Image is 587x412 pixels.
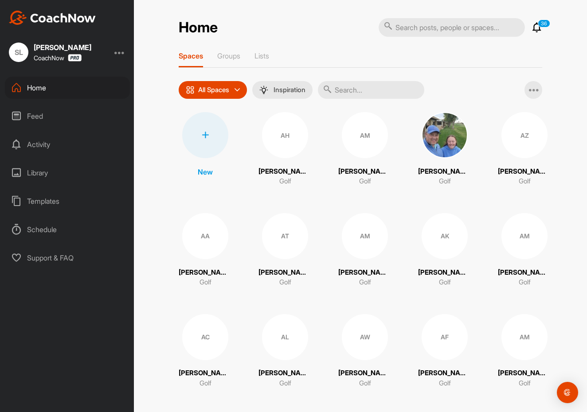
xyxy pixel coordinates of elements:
[418,167,471,177] p: [PERSON_NAME]
[186,86,195,94] img: icon
[359,378,371,389] p: Golf
[258,314,312,389] a: AL[PERSON_NAME]Golf
[498,167,551,177] p: [PERSON_NAME]
[258,112,312,187] a: AH[PERSON_NAME]Golf
[179,368,232,378] p: [PERSON_NAME]
[557,382,578,403] div: Open Intercom Messenger
[538,19,550,27] p: 36
[342,314,388,360] div: AW
[258,167,312,177] p: [PERSON_NAME]
[34,54,82,62] div: CoachNow
[318,81,424,99] input: Search...
[338,268,391,278] p: [PERSON_NAME]
[5,133,130,155] div: Activity
[5,105,130,127] div: Feed
[182,314,228,360] div: AC
[498,213,551,288] a: AM[PERSON_NAME]Golf
[5,77,130,99] div: Home
[179,314,232,389] a: AC[PERSON_NAME]Golf
[182,213,228,259] div: AA
[501,213,548,259] div: AM
[179,213,232,288] a: AA[PERSON_NAME]Golf
[254,51,269,60] p: Lists
[498,112,551,187] a: AZ[PERSON_NAME]Golf
[279,277,291,288] p: Golf
[439,277,451,288] p: Golf
[179,268,232,278] p: [PERSON_NAME]
[200,277,211,288] p: Golf
[519,378,531,389] p: Golf
[501,112,548,158] div: AZ
[262,112,308,158] div: AH
[519,176,531,187] p: Golf
[439,176,451,187] p: Golf
[379,18,525,37] input: Search posts, people or spaces...
[338,314,391,389] a: AW[PERSON_NAME]Golf
[5,190,130,212] div: Templates
[498,268,551,278] p: [PERSON_NAME]
[258,268,312,278] p: [PERSON_NAME]
[342,213,388,259] div: AM
[342,112,388,158] div: AM
[359,277,371,288] p: Golf
[422,112,468,158] img: square_51c71921cf6723e70fe23de89c25b889.jpg
[418,268,471,278] p: [PERSON_NAME]
[5,162,130,184] div: Library
[198,86,229,93] p: All Spaces
[258,213,312,288] a: AT[PERSON_NAME]Golf
[258,368,312,378] p: [PERSON_NAME]
[422,213,468,259] div: AK
[519,277,531,288] p: Golf
[418,314,471,389] a: AF[PERSON_NAME]Golf
[418,112,471,187] a: [PERSON_NAME]Golf
[279,176,291,187] p: Golf
[5,247,130,269] div: Support & FAQ
[498,314,551,389] a: AM[PERSON_NAME]Golf
[439,378,451,389] p: Golf
[217,51,240,60] p: Groups
[9,43,28,62] div: SL
[198,167,213,177] p: New
[279,378,291,389] p: Golf
[5,218,130,241] div: Schedule
[34,44,91,51] div: [PERSON_NAME]
[359,176,371,187] p: Golf
[9,11,96,25] img: CoachNow
[501,314,548,360] div: AM
[179,19,218,36] h2: Home
[498,368,551,378] p: [PERSON_NAME]
[338,368,391,378] p: [PERSON_NAME]
[179,51,203,60] p: Spaces
[418,368,471,378] p: [PERSON_NAME]
[338,213,391,288] a: AM[PERSON_NAME]Golf
[274,86,305,93] p: Inspiration
[262,213,308,259] div: AT
[262,314,308,360] div: AL
[68,54,82,62] img: CoachNow Pro
[418,213,471,288] a: AK[PERSON_NAME]Golf
[338,167,391,177] p: [PERSON_NAME]
[259,86,268,94] img: menuIcon
[422,314,468,360] div: AF
[338,112,391,187] a: AM[PERSON_NAME]Golf
[200,378,211,389] p: Golf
